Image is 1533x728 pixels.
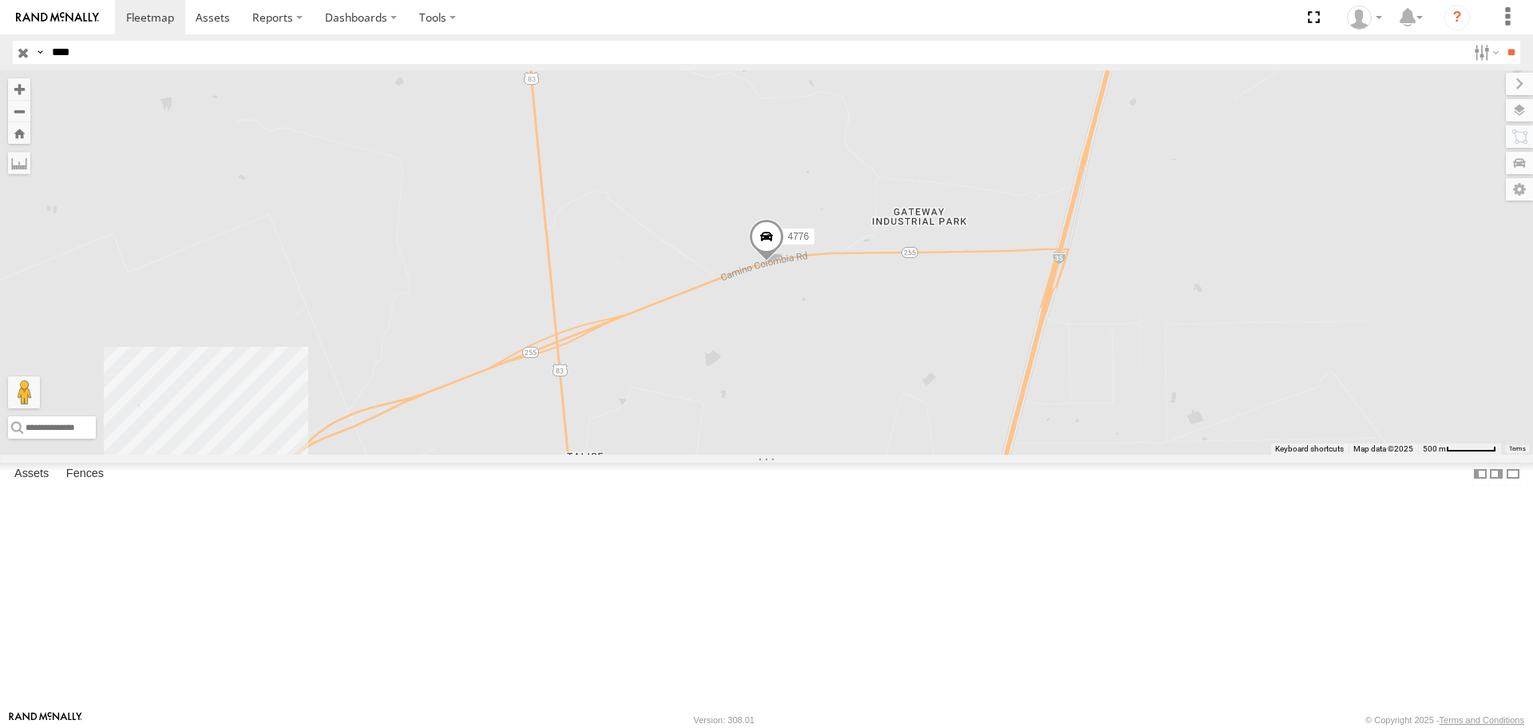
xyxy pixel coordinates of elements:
[1468,41,1502,64] label: Search Filter Options
[16,12,99,23] img: rand-logo.svg
[1275,444,1344,455] button: Keyboard shortcuts
[8,376,40,408] button: Drag Pegman onto the map to open Street View
[8,122,30,144] button: Zoom Home
[1472,463,1488,486] label: Dock Summary Table to the Left
[9,712,82,728] a: Visit our Website
[1418,444,1501,455] button: Map Scale: 500 m per 59 pixels
[8,152,30,174] label: Measure
[1423,444,1446,453] span: 500 m
[58,463,112,486] label: Fences
[6,463,57,486] label: Assets
[1488,463,1504,486] label: Dock Summary Table to the Right
[1505,463,1521,486] label: Hide Summary Table
[8,78,30,100] button: Zoom in
[1353,444,1413,453] span: Map data ©2025
[1444,5,1470,30] i: ?
[1509,445,1526,452] a: Terms (opens in new tab)
[1506,178,1533,201] label: Map Settings
[1440,715,1524,725] a: Terms and Conditions
[34,41,46,64] label: Search Query
[694,715,755,725] div: Version: 308.01
[787,232,809,243] span: 4776
[1365,715,1524,725] div: © Copyright 2025 -
[1341,6,1388,30] div: Caseta Laredo TX
[8,100,30,122] button: Zoom out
